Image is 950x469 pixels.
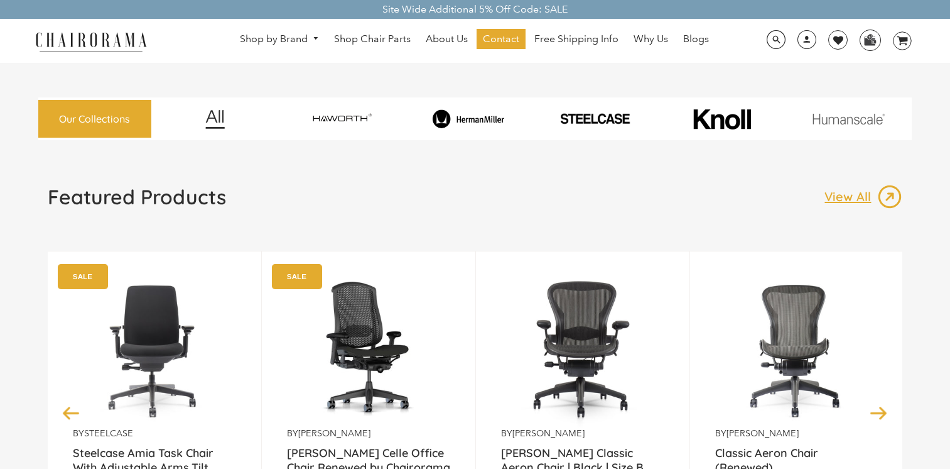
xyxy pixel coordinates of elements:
a: Shop by Brand [234,30,325,49]
p: by [73,428,236,439]
h1: Featured Products [48,184,226,209]
a: Blogs [677,29,715,49]
img: Amia Chair by chairorama.com [73,270,236,428]
a: Amia Chair by chairorama.com Renewed Amia Chair chairorama.com [73,270,236,428]
img: image_11.png [787,113,910,124]
a: [PERSON_NAME] [512,428,585,439]
p: by [501,428,664,439]
img: image_8_173eb7e0-7579-41b4-bc8e-4ba0b8ba93e8.png [408,109,530,128]
a: Shop Chair Parts [328,29,417,49]
a: Free Shipping Info [528,29,625,49]
img: image_10_1.png [665,108,779,131]
span: Shop Chair Parts [334,33,411,46]
img: Herman Miller Classic Aeron Chair | Black | Size B (Renewed) - chairorama [501,270,664,428]
button: Previous [60,402,82,424]
img: Herman Miller Celle Office Chair Renewed by Chairorama | Grey - chairorama [287,270,450,428]
span: Why Us [634,33,668,46]
a: Why Us [627,29,674,49]
text: SALE [72,272,92,280]
text: SALE [286,272,306,280]
span: About Us [426,33,468,46]
button: Next [868,402,890,424]
img: image_13.png [877,184,902,209]
a: [PERSON_NAME] [726,428,799,439]
img: Classic Aeron Chair (Renewed) - chairorama [715,270,878,428]
a: Herman Miller Classic Aeron Chair | Black | Size B (Renewed) - chairorama Herman Miller Classic A... [501,270,664,428]
a: Steelcase [84,428,133,439]
img: image_12.png [180,109,250,129]
span: Contact [483,33,519,46]
nav: DesktopNavigation [207,29,741,52]
a: View All [824,184,902,209]
a: About Us [419,29,474,49]
img: chairorama [28,30,154,52]
a: Herman Miller Celle Office Chair Renewed by Chairorama | Grey - chairorama Herman Miller Celle Of... [287,270,450,428]
a: Classic Aeron Chair (Renewed) - chairorama Classic Aeron Chair (Renewed) - chairorama [715,270,878,428]
a: [PERSON_NAME] [298,428,370,439]
img: PHOTO-2024-07-09-00-53-10-removebg-preview.png [534,112,656,125]
a: Featured Products [48,184,226,219]
a: Contact [477,29,526,49]
img: image_7_14f0750b-d084-457f-979a-a1ab9f6582c4.png [281,106,403,132]
p: by [287,428,450,439]
p: by [715,428,878,439]
p: View All [824,189,877,205]
span: Free Shipping Info [534,33,618,46]
span: Blogs [683,33,709,46]
img: WhatsApp_Image_2024-07-12_at_16.23.01.webp [860,30,880,49]
a: Our Collections [38,100,152,138]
